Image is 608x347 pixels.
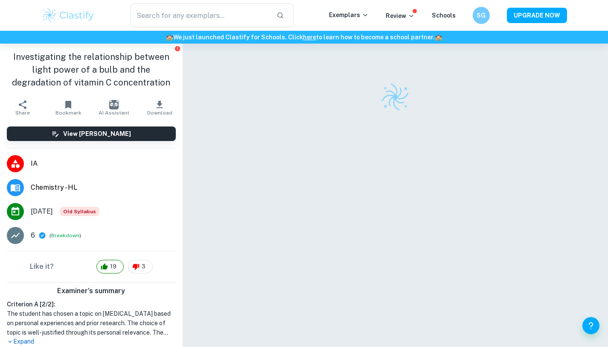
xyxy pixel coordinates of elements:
div: 3 [128,260,153,273]
span: 19 [105,262,121,271]
button: SG [473,7,490,24]
p: 6 [31,230,35,241]
span: Chemistry - HL [31,182,176,193]
h6: We just launched Clastify for Schools. Click to learn how to become a school partner. [2,32,606,42]
button: Report issue [175,45,181,52]
img: AI Assistant [109,100,119,109]
span: [DATE] [31,206,53,217]
button: UPGRADE NOW [507,8,567,23]
button: Download [137,96,183,120]
p: Expand [7,337,176,346]
h6: Like it? [30,262,54,272]
button: Breakdown [51,232,79,239]
button: AI Assistant [91,96,137,120]
a: here [303,34,316,41]
span: Old Syllabus [60,207,99,216]
button: Help and Feedback [582,317,599,334]
h6: SG [476,11,486,20]
div: 19 [96,260,124,273]
span: Share [15,110,30,116]
span: 3 [137,262,150,271]
h6: Criterion A [ 2 / 2 ]: [7,300,176,309]
p: Review [386,11,415,21]
h1: The student has chosen a topic on [MEDICAL_DATA] based on personal experiences and prior research... [7,309,176,337]
img: Clastify logo [380,82,410,112]
button: Bookmark [46,96,91,120]
input: Search for any exemplars... [131,3,270,27]
span: ( ) [49,232,81,240]
span: 🏫 [166,34,173,41]
h1: Investigating the relationship between light power of a bulb and the degradation of vitamin C con... [7,50,176,89]
h6: Examiner's summary [3,286,179,296]
p: Exemplars [329,10,369,20]
h6: View [PERSON_NAME] [63,129,131,138]
img: Clastify logo [41,7,96,24]
span: AI Assistant [99,110,129,116]
span: IA [31,159,176,169]
span: 🏫 [435,34,442,41]
button: View [PERSON_NAME] [7,126,176,141]
span: Bookmark [55,110,81,116]
div: Starting from the May 2025 session, the Chemistry IA requirements have changed. It's OK to refer ... [60,207,99,216]
span: Download [147,110,172,116]
a: Schools [432,12,456,19]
